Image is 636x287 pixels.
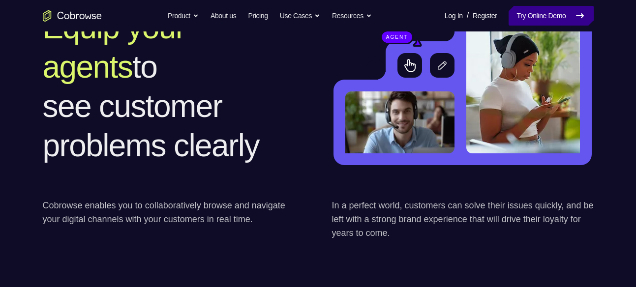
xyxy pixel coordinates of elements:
span: / [467,10,469,22]
a: Register [473,6,497,26]
a: Go to the home page [43,10,102,22]
a: About us [211,6,236,26]
a: Try Online Demo [509,6,593,26]
img: A customer looking at their smartphone [466,8,580,153]
p: Cobrowse enables you to collaboratively browse and navigate your digital channels with your custo... [43,199,304,240]
button: Product [168,6,199,26]
button: Resources [332,6,372,26]
a: Log In [445,6,463,26]
img: An agent wearing a headset [345,91,454,153]
button: Use Cases [280,6,320,26]
p: In a perfect world, customers can solve their issues quickly, and be left with a strong brand exp... [332,199,594,240]
a: Pricing [248,6,268,26]
h2: to see customer problems clearly [43,8,304,165]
